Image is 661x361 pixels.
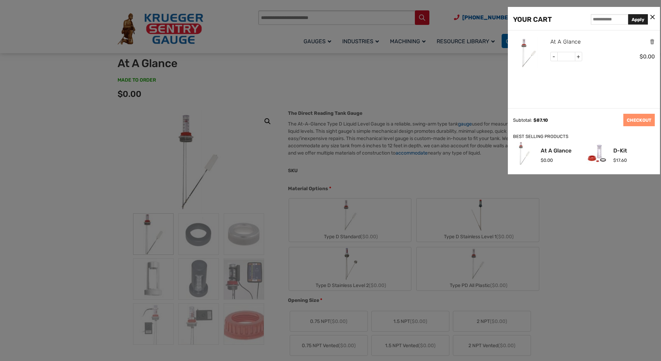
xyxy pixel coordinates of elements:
img: At A Glance [513,142,536,165]
span: $ [613,158,616,163]
span: - [551,52,558,61]
div: Subtotal: [513,118,532,123]
span: 0.00 [541,158,553,163]
button: Apply [628,14,648,25]
a: At A Glance [541,148,571,154]
div: YOUR CART [513,14,552,25]
span: $ [533,118,537,123]
div: BEST SELLING PRODUCTS [513,133,655,140]
span: $ [640,53,643,60]
a: Remove this item [650,38,655,45]
a: CHECKOUT [623,114,655,126]
span: 87.10 [533,118,548,123]
img: D-Kit [586,142,608,165]
a: At A Glance [550,37,581,46]
img: At A Glance [513,37,544,68]
a: D-Kit [613,148,627,154]
span: $ [541,158,543,163]
span: 0.00 [640,53,655,60]
span: + [575,52,582,61]
span: 17.60 [613,158,627,163]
